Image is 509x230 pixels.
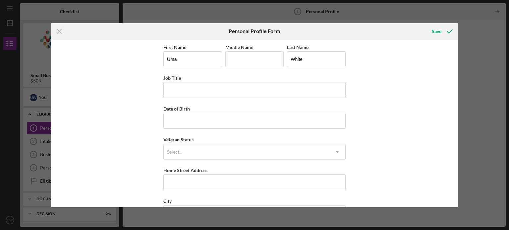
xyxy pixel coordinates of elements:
div: Save [432,25,441,38]
label: City [163,198,172,204]
label: Job Title [163,75,181,81]
label: First Name [163,44,186,50]
label: Home Street Address [163,167,207,173]
label: Last Name [287,44,309,50]
label: Date of Birth [163,106,190,112]
label: Middle Name [225,44,253,50]
div: Select... [167,149,182,155]
button: Save [425,25,458,38]
h6: Personal Profile Form [229,28,280,34]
